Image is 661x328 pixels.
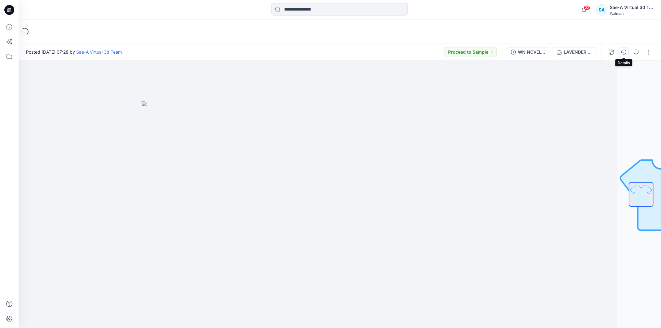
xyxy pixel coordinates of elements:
[596,4,607,16] div: SA
[553,47,596,57] button: LAVENDER SUNRISE
[619,47,629,57] button: Details
[518,49,546,55] div: WN NOVELTY DOLPHIN SHORT_Rev1_FULL COLORWAY
[564,49,592,55] div: LAVENDER SUNRISE
[610,11,653,16] div: Walmart
[584,5,590,10] span: 22
[629,183,653,206] img: All colorways
[610,4,653,11] div: Sae-A Virtual 3d Team
[142,101,452,328] img: eyJhbGciOiJIUzI1NiIsImtpZCI6IjAiLCJzbHQiOiJzZXMiLCJ0eXAiOiJKV1QifQ.eyJkYXRhIjp7InR5cGUiOiJzdG9yYW...
[26,49,122,55] span: Posted [DATE] 07:28 by
[76,49,122,55] a: Sae-A Virtual 3d Team
[507,47,550,57] button: WN NOVELTY DOLPHIN SHORT_Rev1_FULL COLORWAY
